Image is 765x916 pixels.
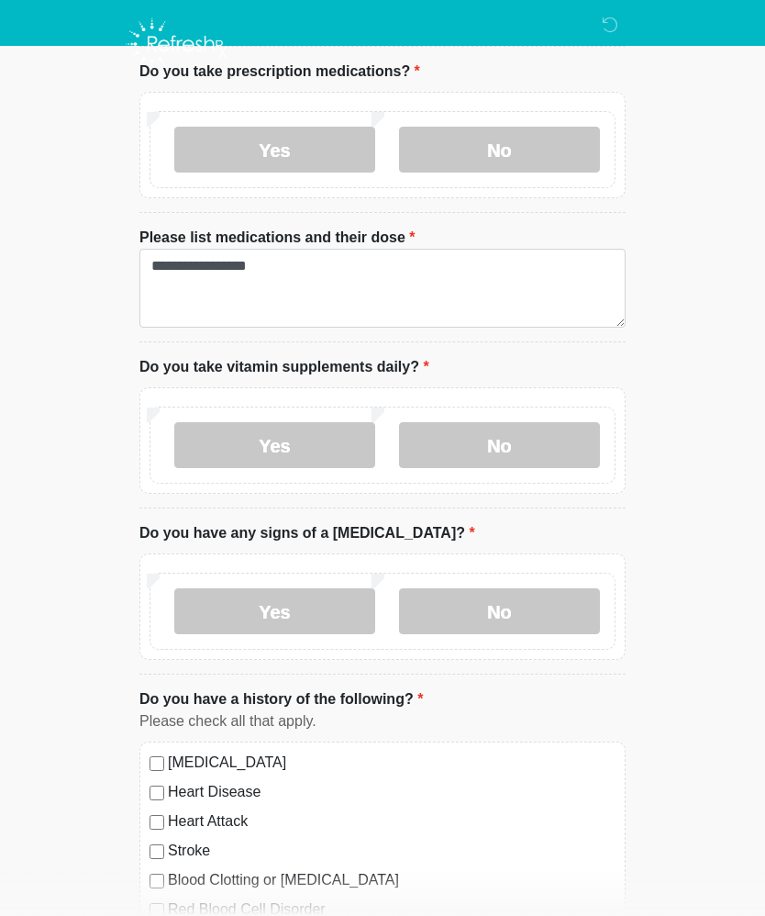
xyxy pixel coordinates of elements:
[399,588,600,634] label: No
[168,869,615,891] label: Blood Clotting or [MEDICAL_DATA]
[139,710,626,732] div: Please check all that apply.
[168,810,615,832] label: Heart Attack
[168,752,615,774] label: [MEDICAL_DATA]
[139,522,475,544] label: Do you have any signs of a [MEDICAL_DATA]?
[139,688,423,710] label: Do you have a history of the following?
[174,127,375,173] label: Yes
[121,14,232,74] img: Refresh RX Logo
[399,127,600,173] label: No
[174,588,375,634] label: Yes
[150,844,164,859] input: Stroke
[139,356,429,378] label: Do you take vitamin supplements daily?
[150,874,164,888] input: Blood Clotting or [MEDICAL_DATA]
[150,786,164,800] input: Heart Disease
[150,815,164,830] input: Heart Attack
[150,756,164,771] input: [MEDICAL_DATA]
[168,840,615,862] label: Stroke
[174,422,375,468] label: Yes
[139,227,416,249] label: Please list medications and their dose
[168,781,615,803] label: Heart Disease
[399,422,600,468] label: No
